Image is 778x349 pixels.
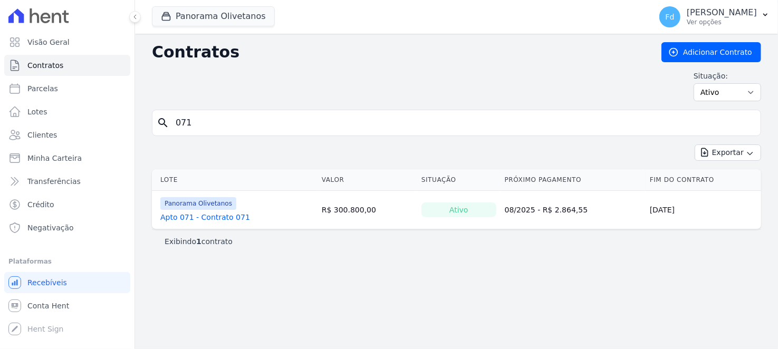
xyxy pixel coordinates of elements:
a: 08/2025 - R$ 2.864,55 [505,206,588,214]
th: Valor [318,169,417,191]
a: Contratos [4,55,130,76]
input: Buscar por nome do lote [169,112,756,133]
span: Visão Geral [27,37,70,47]
span: Crédito [27,199,54,210]
button: Panorama Olivetanos [152,6,275,26]
a: Negativação [4,217,130,238]
button: Fd [PERSON_NAME] Ver opções [651,2,778,32]
a: Apto 071 - Contrato 071 [160,212,250,222]
a: Lotes [4,101,130,122]
th: Situação [417,169,501,191]
a: Minha Carteira [4,148,130,169]
a: Parcelas [4,78,130,99]
span: Contratos [27,60,63,71]
label: Situação: [694,71,761,81]
td: R$ 300.800,00 [318,191,417,229]
th: Fim do Contrato [646,169,761,191]
a: Clientes [4,124,130,146]
a: Crédito [4,194,130,215]
span: Recebíveis [27,277,67,288]
span: Fd [666,13,675,21]
p: Ver opções [687,18,757,26]
span: Clientes [27,130,57,140]
a: Visão Geral [4,32,130,53]
a: Recebíveis [4,272,130,293]
span: Lotes [27,106,47,117]
i: search [157,117,169,129]
b: 1 [196,237,201,246]
span: Transferências [27,176,81,187]
td: [DATE] [646,191,761,229]
span: Panorama Olivetanos [160,197,236,210]
p: [PERSON_NAME] [687,7,757,18]
button: Exportar [695,144,761,161]
h2: Contratos [152,43,645,62]
th: Próximo Pagamento [501,169,646,191]
span: Minha Carteira [27,153,82,163]
span: Parcelas [27,83,58,94]
div: Ativo [421,202,496,217]
span: Negativação [27,222,74,233]
a: Conta Hent [4,295,130,316]
a: Transferências [4,171,130,192]
p: Exibindo contrato [165,236,233,247]
th: Lote [152,169,318,191]
span: Conta Hent [27,300,69,311]
div: Plataformas [8,255,126,268]
a: Adicionar Contrato [661,42,761,62]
